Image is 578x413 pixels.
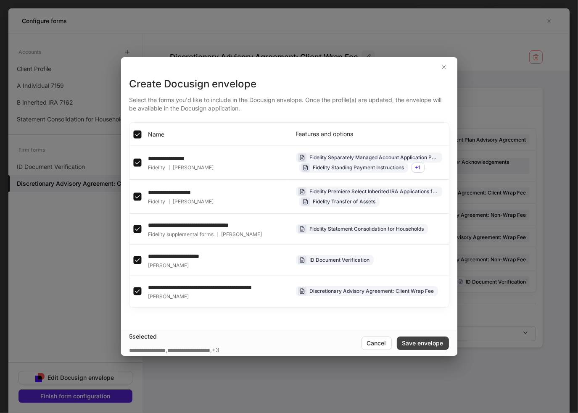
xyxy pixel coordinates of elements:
[415,164,421,171] span: + 1
[310,287,434,295] div: Discretionary Advisory Agreement: Client Wrap Fee
[129,346,220,355] div: , ,
[173,164,214,171] span: [PERSON_NAME]
[310,187,438,195] div: Fidelity Premiere Select Inherited IRA Applications for individuals (including minors)
[313,197,376,205] div: Fidelity Transfer of Assets
[148,164,214,171] div: Fidelity
[402,339,443,347] div: Save envelope
[148,130,165,139] span: Name
[129,91,449,113] div: Select the forms you'd like to include in the Docusign envelope. Once the profile(s) are updated,...
[310,225,424,233] div: Fidelity Statement Consolidation for Households
[222,231,262,238] span: [PERSON_NAME]
[129,332,362,341] div: 5 selected
[129,77,449,91] div: Create Docusign envelope
[397,337,449,350] button: Save envelope
[173,198,214,205] span: [PERSON_NAME]
[310,153,438,161] div: Fidelity Separately Managed Account Application Personal Registrations -- Individual
[148,198,214,205] div: Fidelity
[367,339,386,347] div: Cancel
[148,231,262,238] div: Fidelity supplemental forms
[310,256,370,264] div: ID Document Verification
[362,337,392,350] button: Cancel
[148,262,189,269] span: [PERSON_NAME]
[148,293,189,300] span: [PERSON_NAME]
[313,163,404,171] div: Fidelity Standing Payment Instructions
[289,123,449,145] th: Features and options
[212,346,220,355] span: +3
